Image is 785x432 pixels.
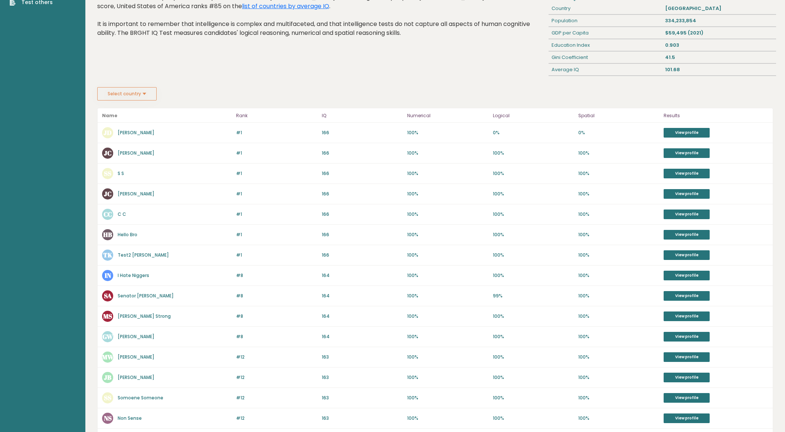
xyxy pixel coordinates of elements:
[322,150,403,156] p: 166
[663,52,776,63] div: 41.5
[549,52,662,63] div: Gini Coefficient
[104,169,111,178] text: SS
[407,272,488,279] p: 100%
[118,191,154,197] a: [PERSON_NAME]
[102,353,114,361] text: MW
[663,27,776,39] div: $59,495 (2021)
[118,150,154,156] a: [PERSON_NAME]
[236,211,317,218] p: #1
[236,374,317,381] p: #12
[663,39,776,51] div: 0.903
[578,211,659,218] p: 100%
[102,332,113,341] text: GW
[407,170,488,177] p: 100%
[322,111,403,120] p: IQ
[493,313,574,320] p: 100%
[407,129,488,136] p: 100%
[664,189,710,199] a: View profile
[236,415,317,422] p: #12
[493,231,574,238] p: 100%
[578,129,659,136] p: 0%
[664,271,710,280] a: View profile
[493,191,574,197] p: 100%
[103,251,112,259] text: TK
[322,170,403,177] p: 166
[236,150,317,156] p: #1
[664,148,710,158] a: View profile
[407,333,488,340] p: 100%
[236,354,317,360] p: #12
[549,3,662,14] div: Country
[236,191,317,197] p: #1
[664,413,710,423] a: View profile
[104,189,112,198] text: JC
[118,293,174,299] a: Senator [PERSON_NAME]
[578,415,659,422] p: 100%
[118,395,163,401] a: Somoene Someone
[578,293,659,299] p: 100%
[578,374,659,381] p: 100%
[493,272,574,279] p: 100%
[407,231,488,238] p: 100%
[549,27,662,39] div: GDP per Capita
[118,333,154,340] a: [PERSON_NAME]
[236,272,317,279] p: #8
[118,272,149,278] a: I Hate Niggers
[493,354,574,360] p: 100%
[549,64,662,76] div: Average IQ
[236,252,317,258] p: #1
[104,414,112,422] text: NS
[578,191,659,197] p: 100%
[407,293,488,299] p: 100%
[664,311,710,321] a: View profile
[407,415,488,422] p: 100%
[578,150,659,156] p: 100%
[493,211,574,218] p: 100%
[236,333,317,340] p: #8
[322,191,403,197] p: 166
[664,373,710,382] a: View profile
[104,149,112,157] text: JC
[102,112,117,119] b: Name
[322,395,403,401] p: 163
[493,170,574,177] p: 100%
[407,252,488,258] p: 100%
[118,374,154,380] a: [PERSON_NAME]
[104,128,112,137] text: JD
[118,252,169,258] a: Test2 [PERSON_NAME]
[322,313,403,320] p: 164
[578,333,659,340] p: 100%
[493,150,574,156] p: 100%
[322,231,403,238] p: 166
[578,111,659,120] p: Spatial
[493,129,574,136] p: 0%
[664,210,710,219] a: View profile
[236,231,317,238] p: #1
[578,272,659,279] p: 100%
[104,393,111,402] text: SS
[578,170,659,177] p: 100%
[118,129,154,136] a: [PERSON_NAME]
[407,150,488,156] p: 100%
[493,252,574,258] p: 100%
[118,354,154,360] a: [PERSON_NAME]
[493,111,574,120] p: Logical
[118,415,142,421] a: Non Sense
[118,211,126,217] a: C C
[493,293,574,299] p: 99%
[236,170,317,177] p: #1
[322,272,403,279] p: 164
[578,313,659,320] p: 100%
[236,129,317,136] p: #1
[549,39,662,51] div: Education Index
[578,395,659,401] p: 100%
[105,271,111,280] text: IN
[236,293,317,299] p: #8
[104,373,111,382] text: JB
[118,313,171,319] a: [PERSON_NAME] Strong
[118,231,137,238] a: Hello Bro
[664,332,710,342] a: View profile
[663,15,776,27] div: 334,233,854
[103,230,112,239] text: HB
[663,64,776,76] div: 101.68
